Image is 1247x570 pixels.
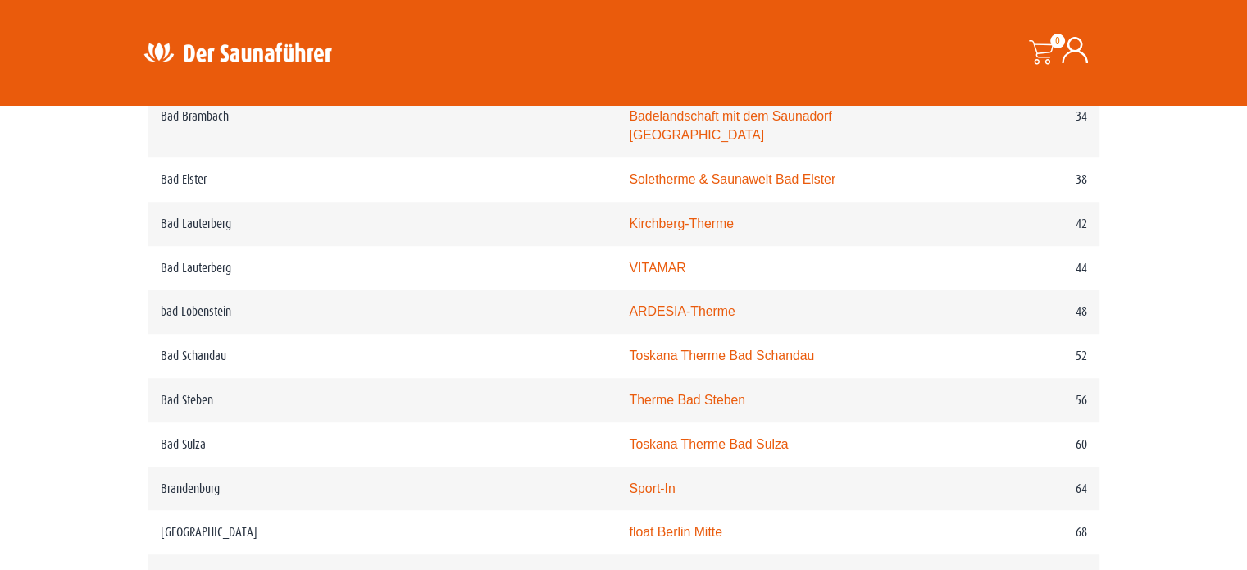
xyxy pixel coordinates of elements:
[950,334,1099,378] td: 52
[950,422,1099,467] td: 60
[629,393,745,407] a: Therme Bad Steben
[148,378,617,422] td: Bad Steben
[148,467,617,511] td: Brandenburg
[950,157,1099,202] td: 38
[950,467,1099,511] td: 64
[629,172,835,186] a: Soletherme & Saunawelt Bad Elster
[148,290,617,334] td: bad Lobenstein
[148,246,617,290] td: Bad Lauterberg
[629,261,685,275] a: VITAMAR
[629,437,788,451] a: Toskana Therme Bad Sulza
[950,378,1099,422] td: 56
[148,202,617,246] td: Bad Lauterberg
[950,510,1099,554] td: 68
[950,290,1099,334] td: 48
[629,304,735,318] a: ARDESIA-Therme
[950,202,1099,246] td: 42
[148,157,617,202] td: Bad Elster
[950,94,1099,158] td: 34
[629,481,675,495] a: Sport-In
[148,510,617,554] td: [GEOGRAPHIC_DATA]
[629,525,721,539] a: float Berlin Mitte
[148,334,617,378] td: Bad Schandau
[1050,34,1065,48] span: 0
[629,349,814,363] a: Toskana Therme Bad Schandau
[629,217,734,230] a: Kirchberg-Therme
[148,94,617,158] td: Bad Brambach
[148,422,617,467] td: Bad Sulza
[629,109,831,143] a: Badelandschaft mit dem Saunadorf [GEOGRAPHIC_DATA]
[950,246,1099,290] td: 44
